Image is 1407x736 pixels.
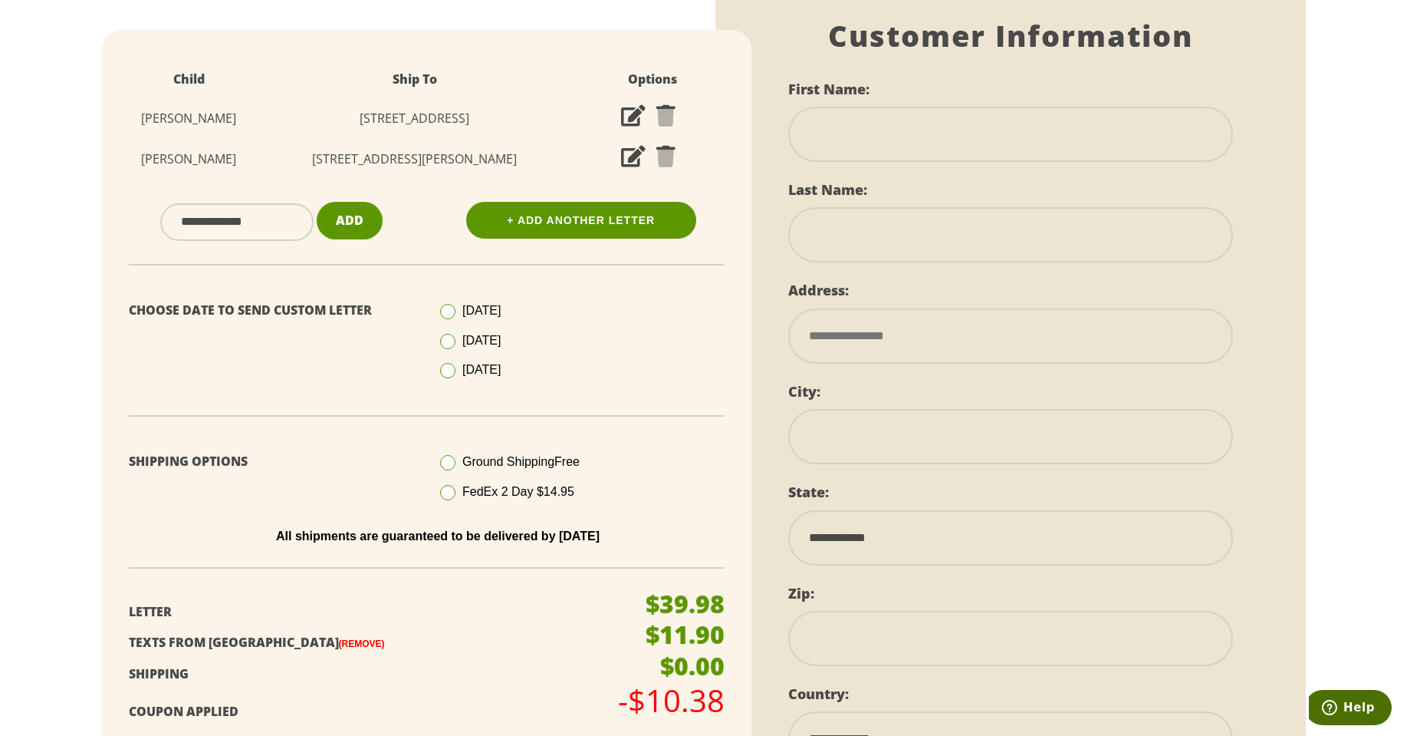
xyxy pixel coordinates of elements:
[788,180,867,199] label: Last Name:
[646,592,725,616] p: $39.98
[788,80,870,98] label: First Name:
[462,485,574,498] span: FedEx 2 Day $14.95
[1309,690,1392,728] iframe: Opens a widget where you can find more information
[788,584,814,602] label: Zip:
[788,382,820,401] label: City:
[117,98,261,139] td: [PERSON_NAME]
[140,530,736,543] p: All shipments are guaranteed to be delivered by [DATE]
[466,202,696,239] a: + Add Another Letter
[261,61,570,98] th: Ship To
[261,98,570,139] td: [STREET_ADDRESS]
[117,139,261,180] td: [PERSON_NAME]
[117,61,261,98] th: Child
[129,299,416,322] p: Choose Date To Send Custom Letter
[129,451,416,473] p: Shipping Options
[618,685,725,716] p: -$10.38
[788,18,1233,54] h1: Customer Information
[788,281,849,299] label: Address:
[788,483,829,501] label: State:
[462,363,501,376] span: [DATE]
[462,455,580,468] span: Ground Shipping
[129,632,622,654] p: Texts From [GEOGRAPHIC_DATA]
[646,622,725,647] p: $11.90
[788,685,849,703] label: Country:
[462,304,501,317] span: [DATE]
[660,654,725,678] p: $0.00
[129,663,622,685] p: Shipping
[336,212,363,229] span: Add
[462,334,501,347] span: [DATE]
[554,455,580,468] span: Free
[129,601,622,623] p: Letter
[129,701,622,723] p: Coupon Applied
[339,639,385,649] a: (Remove)
[569,61,735,98] th: Options
[261,139,570,180] td: [STREET_ADDRESS][PERSON_NAME]
[317,202,383,239] button: Add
